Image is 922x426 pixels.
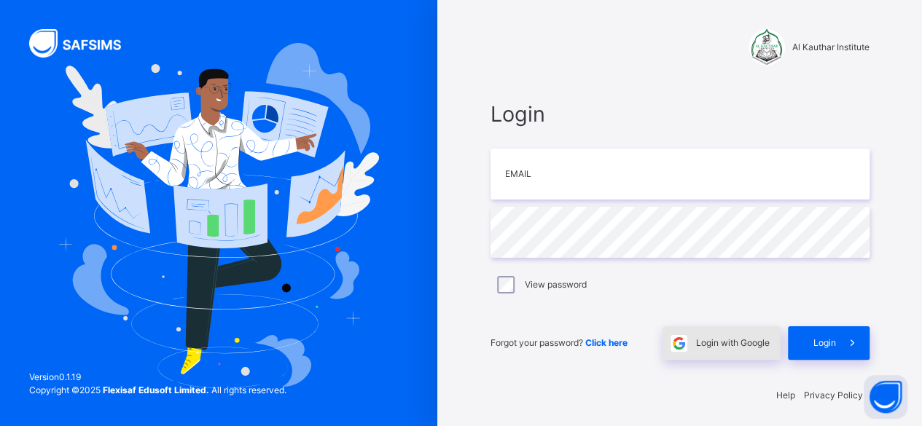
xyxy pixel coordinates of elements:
span: Al Kauthar Institute [792,41,870,54]
img: Hero Image [58,43,380,388]
a: Help [776,390,795,401]
span: Copyright © 2025 All rights reserved. [29,384,286,395]
strong: Flexisaf Edusoft Limited. [103,384,209,395]
img: google.396cfc9801f0270233282035f929180a.svg [671,335,687,352]
img: SAFSIMS Logo [29,29,138,58]
span: Login with Google [696,336,770,350]
a: Privacy Policy [804,390,863,401]
span: Login [813,336,836,350]
button: Open asap [864,375,907,419]
label: View password [525,278,587,291]
span: Version 0.1.19 [29,371,286,384]
span: Forgot your password? [491,337,628,348]
a: Click here [585,337,628,348]
span: Login [491,98,870,130]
